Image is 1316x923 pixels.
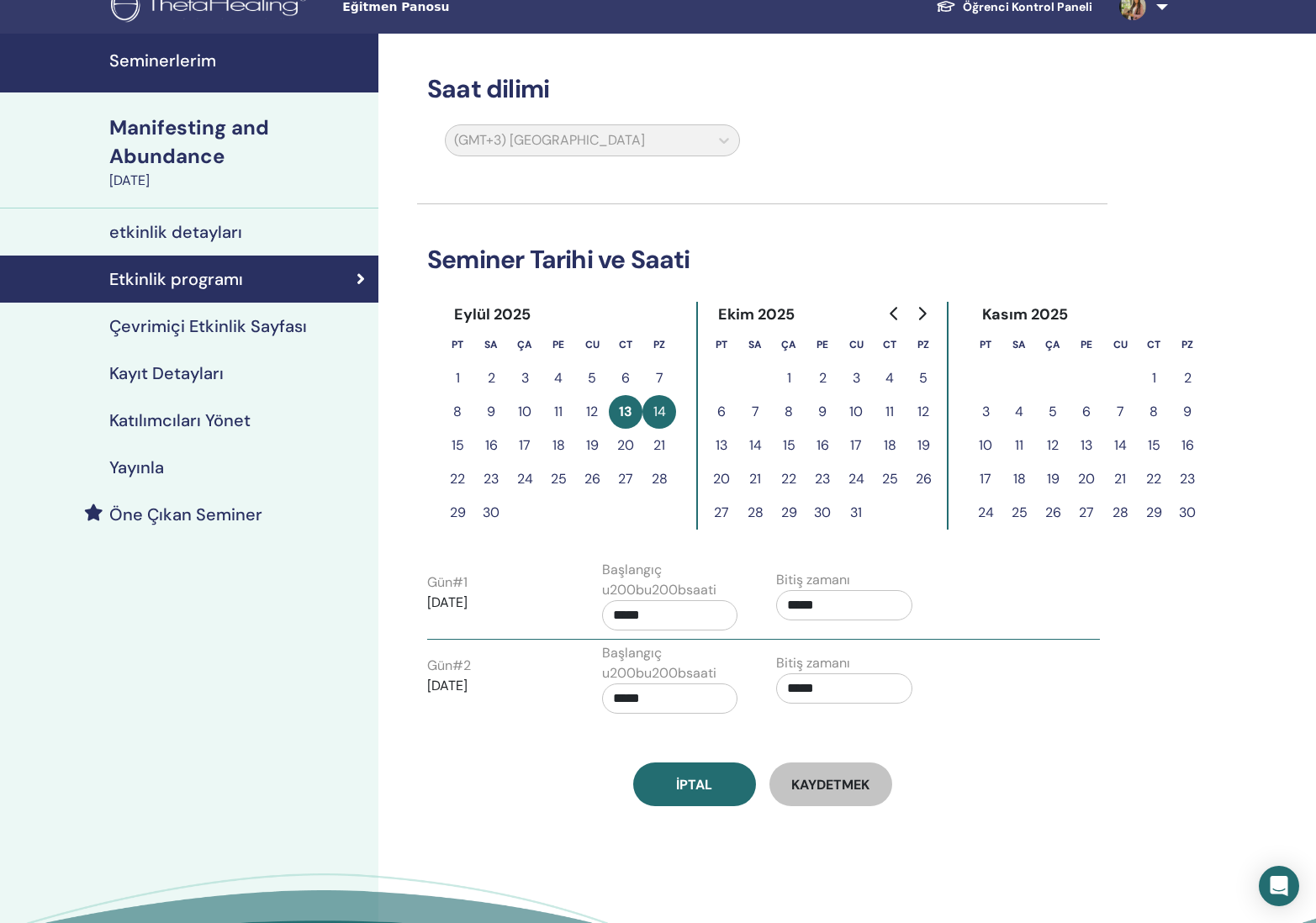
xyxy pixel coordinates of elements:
[908,297,935,330] button: Go to next month
[969,395,1002,429] button: 3
[705,395,738,429] button: 6
[806,462,839,496] button: 23
[839,328,873,361] th: Cuma
[417,74,1107,104] h3: Saat dilimi
[474,395,508,429] button: 9
[881,297,908,330] button: Go to previous month
[609,429,642,462] button: 20
[969,302,1082,328] div: Kasım 2025
[441,395,474,429] button: 8
[109,457,164,477] h4: Yayınla
[417,245,1107,275] h3: Seminer Tarihi ve Saati
[109,504,262,525] h4: Öne Çıkan Seminer
[806,429,839,462] button: 16
[969,429,1002,462] button: 10
[969,462,1002,496] button: 17
[642,462,676,496] button: 28
[873,429,906,462] button: 18
[806,361,839,395] button: 2
[633,762,756,806] a: İptal
[427,676,563,696] p: [DATE]
[839,361,873,395] button: 3
[772,496,806,530] button: 29
[1002,429,1036,462] button: 11
[705,462,738,496] button: 20
[109,269,243,289] h4: Etkinlik programı
[109,171,368,191] div: [DATE]
[769,762,892,806] button: Kaydetmek
[1171,429,1204,462] button: 16
[602,643,738,683] label: Başlangıç u200bu200bsaati
[1137,429,1171,462] button: 15
[738,395,772,429] button: 7
[575,328,609,361] th: Cuma
[1036,462,1070,496] button: 19
[873,328,906,361] th: Cumartesi
[705,429,738,462] button: 13
[542,395,575,429] button: 11
[642,429,676,462] button: 21
[542,328,575,361] th: Perşembe
[508,462,542,496] button: 24
[776,570,850,590] label: Bitiş zamanı
[1036,395,1070,429] button: 5
[738,496,772,530] button: 28
[772,328,806,361] th: Çarşamba
[873,462,906,496] button: 25
[575,361,609,395] button: 5
[791,776,869,794] span: Kaydetmek
[474,328,508,361] th: Salı
[109,50,368,71] h4: Seminerlerim
[1036,429,1070,462] button: 12
[1171,395,1204,429] button: 9
[873,361,906,395] button: 4
[1103,395,1137,429] button: 7
[99,113,378,191] a: Manifesting and Abundance[DATE]
[441,328,474,361] th: Pazartesi
[575,429,609,462] button: 19
[839,395,873,429] button: 10
[1002,462,1036,496] button: 18
[427,572,468,593] label: Gün # 1
[906,462,940,496] button: 26
[873,395,906,429] button: 11
[508,361,542,395] button: 3
[705,302,809,328] div: Ekim 2025
[772,462,806,496] button: 22
[772,395,806,429] button: 8
[705,496,738,530] button: 27
[542,361,575,395] button: 4
[109,113,368,171] div: Manifesting and Abundance
[575,462,609,496] button: 26
[1137,462,1171,496] button: 22
[1070,462,1103,496] button: 20
[609,361,642,395] button: 6
[1171,361,1204,395] button: 2
[109,410,251,430] h4: Katılımcıları Yönet
[676,776,712,794] span: İptal
[1036,328,1070,361] th: Çarşamba
[1002,496,1036,530] button: 25
[1103,429,1137,462] button: 14
[1070,395,1103,429] button: 6
[772,429,806,462] button: 15
[1002,328,1036,361] th: Salı
[772,361,806,395] button: 1
[474,361,508,395] button: 2
[441,462,474,496] button: 22
[738,328,772,361] th: Salı
[1137,328,1171,361] th: Cumartesi
[1171,462,1204,496] button: 23
[1137,496,1171,530] button: 29
[738,462,772,496] button: 21
[508,328,542,361] th: Çarşamba
[1259,866,1299,906] div: Open Intercom Messenger
[642,361,676,395] button: 7
[839,462,873,496] button: 24
[969,496,1002,530] button: 24
[441,429,474,462] button: 15
[1171,496,1204,530] button: 30
[1103,462,1137,496] button: 21
[441,496,474,530] button: 29
[609,328,642,361] th: Cumartesi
